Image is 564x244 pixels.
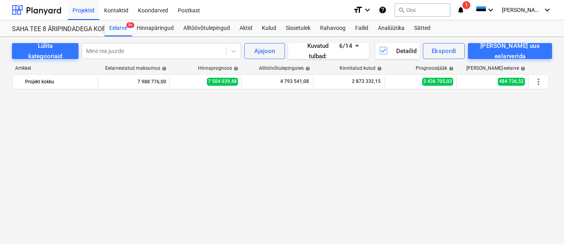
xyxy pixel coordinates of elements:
i: notifications [457,5,465,15]
i: Abikeskus [379,5,387,15]
a: Rahavoog [315,20,350,36]
div: Eelarve [104,20,132,36]
a: Sätted [409,20,435,36]
span: help [232,66,238,71]
span: help [375,66,382,71]
div: [PERSON_NAME]-eelarve [466,65,525,71]
div: 7 988 776,00 [101,75,166,88]
span: Rohkem tegevusi [534,77,543,87]
span: 1 [462,1,470,9]
div: Lülita kategooriaid [22,41,69,62]
button: Lülita kategooriaid [12,43,79,59]
button: Kuvatud tulbad:6/14 [288,43,369,59]
span: 7 504 039,48 [207,78,238,85]
span: help [519,66,525,71]
div: SAHA TEE 8 ÄRIPINDADEGA KORTERMAJA [12,25,95,33]
div: Prognoosijääk [416,65,454,71]
a: Kulud [257,20,281,36]
span: [PERSON_NAME] [502,7,542,13]
div: Detailid [379,46,417,56]
a: Aktid [235,20,257,36]
div: Hinnaprognoos [198,65,238,71]
i: format_size [353,5,363,15]
span: help [304,66,310,71]
div: Alltöövõtulepingutes [259,65,310,71]
iframe: Chat Widget [524,206,564,244]
i: keyboard_arrow_down [542,5,552,15]
div: Artikkel [12,65,98,71]
span: help [447,66,454,71]
i: keyboard_arrow_down [363,5,372,15]
i: keyboard_arrow_down [486,5,495,15]
div: Projekt kokku [25,75,94,88]
div: Eelarvestatud maksumus [105,65,167,71]
a: Sissetulek [281,20,315,36]
div: [PERSON_NAME] uus eelarverida [477,41,543,62]
span: 9+ [126,22,134,28]
span: help [160,66,167,71]
div: Ajajoon [254,46,275,56]
a: Alltöövõtulepingud [179,20,235,36]
a: Eelarve9+ [104,20,132,36]
button: Ekspordi [423,43,465,59]
a: Failid [350,20,373,36]
span: search [398,7,405,13]
a: Hinnapäringud [132,20,179,36]
span: 4 793 541,08 [279,78,310,85]
div: Ekspordi [432,46,456,56]
button: Ajajoon [244,43,285,59]
button: Detailid [375,43,420,59]
button: Otsi [395,3,450,17]
div: Kuvatud tulbad : 6/14 [298,41,360,62]
span: 484 736,52 [498,78,525,85]
button: [PERSON_NAME] uus eelarverida [468,43,552,59]
span: 2 436 705,03 [422,78,453,85]
div: Kinnitatud kulud [340,65,382,71]
a: Analüütika [373,20,409,36]
span: 2 873 332,15 [351,78,381,85]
